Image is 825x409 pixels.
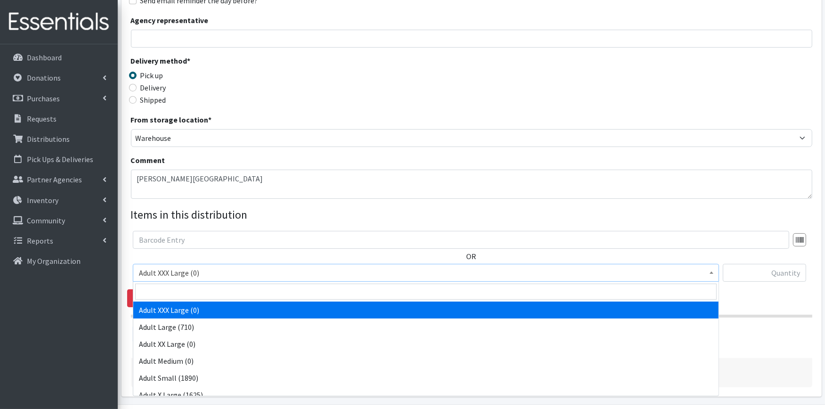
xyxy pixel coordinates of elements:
label: Delivery [140,82,166,93]
a: Dashboard [4,48,114,67]
span: Adult XXX Large (0) [133,264,719,282]
p: Distributions [27,134,70,144]
li: Adult XX Large (0) [133,335,719,352]
p: Inventory [27,196,58,205]
a: Purchases [4,89,114,108]
p: Purchases [27,94,60,103]
p: Donations [27,73,61,82]
a: My Organization [4,252,114,270]
p: Dashboard [27,53,62,62]
p: Pick Ups & Deliveries [27,155,93,164]
a: Pick Ups & Deliveries [4,150,114,169]
a: Remove [127,289,174,307]
abbr: required [187,56,191,65]
label: OR [467,251,477,262]
span: Adult XXX Large (0) [139,266,713,279]
legend: Items in this distribution [131,206,812,223]
a: Requests [4,109,114,128]
li: Adult XXX Large (0) [133,302,719,319]
a: Inventory [4,191,114,210]
a: Partner Agencies [4,170,114,189]
p: Reports [27,236,53,245]
label: Comment [131,155,165,166]
input: Barcode Entry [133,231,789,249]
a: Donations [4,68,114,87]
label: From storage location [131,114,212,125]
img: HumanEssentials [4,6,114,38]
abbr: required [209,115,212,124]
p: Requests [27,114,57,123]
li: Adult Large (710) [133,319,719,335]
label: Agency representative [131,15,209,26]
a: Community [4,211,114,230]
label: Pick up [140,70,163,81]
label: Shipped [140,94,166,106]
li: Adult Medium (0) [133,352,719,369]
p: Partner Agencies [27,175,82,184]
li: Adult Small (1890) [133,369,719,386]
input: Quantity [723,264,806,282]
p: Community [27,216,65,225]
a: Distributions [4,130,114,148]
legend: Delivery method [131,55,301,70]
a: Reports [4,231,114,250]
p: My Organization [27,256,81,266]
li: Adult X Large (1625) [133,386,719,403]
